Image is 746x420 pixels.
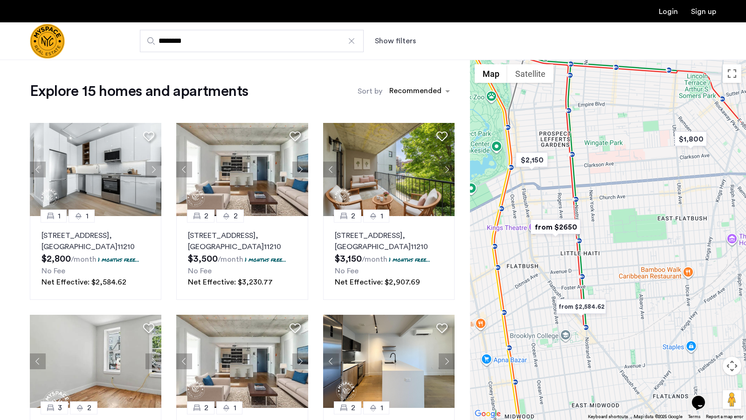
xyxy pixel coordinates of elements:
img: logo [30,24,65,59]
ng-select: sort-apartment [385,83,455,100]
span: $3,500 [188,254,218,264]
button: Previous apartment [176,162,192,177]
img: Google [472,408,503,420]
button: Toggle fullscreen view [723,64,741,83]
div: Recommended [388,85,442,99]
span: 1 [380,210,383,222]
div: from $2650 [527,217,584,237]
button: Previous apartment [323,353,339,369]
a: 22[STREET_ADDRESS], [GEOGRAPHIC_DATA]112101 months free...No FeeNet Effective: $3,230.77 [176,216,308,300]
img: 8515455b-be52-4141-8a40-4c35d33cf98b_638835440893811252.jpeg [176,123,308,216]
button: Drag Pegman onto the map to open Street View [723,390,741,409]
span: No Fee [188,267,212,275]
p: [STREET_ADDRESS] 11210 [335,230,443,252]
p: 1 months free... [245,256,286,264]
sub: /month [218,256,243,263]
a: Terms (opens in new tab) [688,413,700,420]
span: 2 [351,210,355,222]
img: 8515455b-be52-4141-8a40-4c35d33cf98b_638835440893811252.jpeg [176,315,308,408]
img: d0e56a97-1207-423d-8c07-3ef98b21e305_638919961516748850.jpeg [323,315,455,408]
img: a8b926f1-9a91-4e5e-b036-feb4fe78ee5d_638812761000548834.jpeg [30,123,162,216]
div: $2,150 [512,149,552,170]
h1: Explore 15 homes and apartments [30,82,248,101]
button: Show or hide filters [375,35,416,47]
a: 21[STREET_ADDRESS], [GEOGRAPHIC_DATA]112101 months free...No FeeNet Effective: $2,907.69 [323,216,455,300]
a: 11[STREET_ADDRESS], [GEOGRAPHIC_DATA]112101 months free...No FeeNet Effective: $2,584.62 [30,216,161,300]
span: $3,150 [335,254,362,264]
img: 8515455b-be52-4141-8a40-4c35d33cf98b_638930272638041592.jpeg [323,123,455,216]
button: Next apartment [145,162,161,177]
a: Registration [691,8,716,15]
span: 2 [204,402,208,413]
button: Next apartment [439,162,455,177]
button: Next apartment [145,353,161,369]
button: Show satellite imagery [507,64,553,83]
span: No Fee [41,267,65,275]
img: 8515455b-be52-4141-8a40-4c35d33cf98b_638870800457046097.jpeg [30,315,162,408]
span: 1 [86,210,89,222]
span: 1 [234,402,236,413]
span: 2 [234,210,238,222]
p: [STREET_ADDRESS] 11210 [41,230,150,252]
div: $1,800 [671,129,711,149]
span: 2 [204,210,208,222]
p: 1 months free... [389,256,430,264]
input: Apartment Search [140,30,364,52]
button: Previous apartment [30,353,46,369]
button: Next apartment [292,353,308,369]
a: Report a map error [706,413,743,420]
a: Cazamio Logo [30,24,65,59]
button: Keyboard shortcuts [588,413,628,420]
div: from $2,584.62 [553,296,610,317]
a: Open this area in Google Maps (opens a new window) [472,408,503,420]
sub: /month [362,256,387,263]
button: Show street map [475,64,507,83]
span: $2,800 [41,254,71,264]
button: Next apartment [292,162,308,177]
p: 1 months free... [98,256,139,264]
button: Map camera controls [723,357,741,375]
button: Previous apartment [30,162,46,177]
p: [STREET_ADDRESS] 11210 [188,230,296,252]
iframe: chat widget [688,383,718,411]
label: Sort by [358,86,382,97]
span: 2 [351,402,355,413]
button: Previous apartment [176,353,192,369]
span: 3 [58,402,62,413]
span: Net Effective: $3,230.77 [188,278,273,286]
button: Previous apartment [323,162,339,177]
span: 2 [87,402,91,413]
span: 1 [380,402,383,413]
span: Net Effective: $2,907.69 [335,278,420,286]
span: Map data ©2025 Google [634,414,683,419]
button: Next apartment [439,353,455,369]
span: Net Effective: $2,584.62 [41,278,126,286]
a: Login [659,8,678,15]
span: 1 [58,210,61,222]
sub: /month [71,256,97,263]
span: No Fee [335,267,359,275]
